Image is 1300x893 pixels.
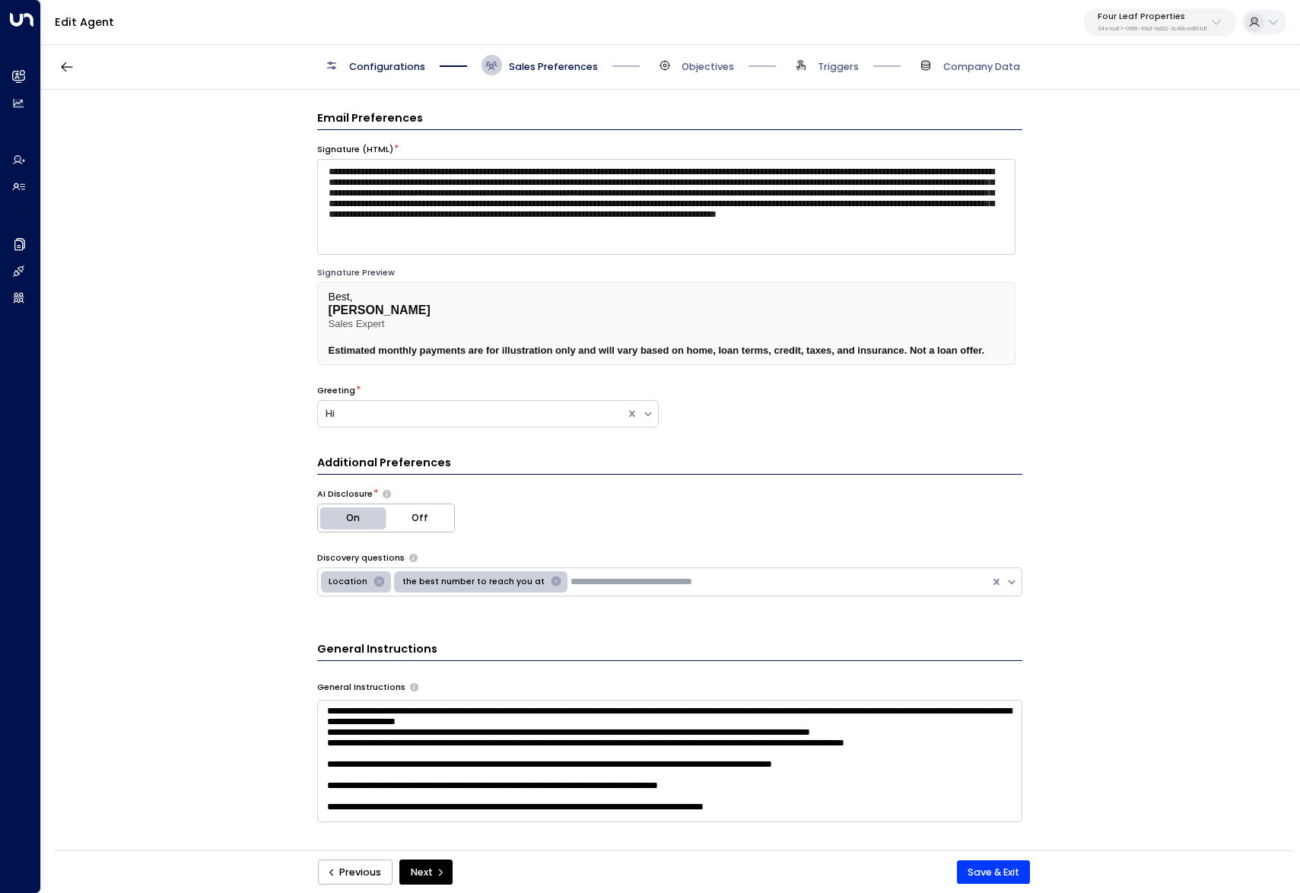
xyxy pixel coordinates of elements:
[1098,26,1207,32] p: 34e1cd17-0f68-49af-bd32-3c48ce8611d1
[324,574,370,590] div: Location
[409,554,418,562] button: Select the types of questions the agent should use to engage leads in initial emails. These help ...
[399,860,453,885] button: Next
[957,860,1031,885] button: Save & Exit
[943,60,1020,74] span: Company Data
[329,345,985,356] span: Estimated monthly payments are for illustration only and will vary based on home, loan terms, cre...
[317,144,393,156] label: Signature (HTML)
[370,574,388,590] div: Remove Location
[55,14,114,30] a: Edit Agent
[317,488,373,501] label: AI Disclosure
[317,682,405,694] label: General Instructions
[317,455,1022,475] h3: Additional Preferences
[682,60,734,74] span: Objectives
[317,385,355,397] label: Greeting
[329,318,385,329] span: Sales Expert
[329,303,431,316] span: [PERSON_NAME]
[383,490,391,499] button: Choose whether the agent should proactively disclose its AI nature in communications or only reve...
[318,504,386,532] button: On
[317,110,1022,130] h3: Email Preferences
[317,552,405,564] label: Discovery questions
[818,60,859,74] span: Triggers
[326,407,618,421] div: Hi
[509,60,598,74] span: Sales Preferences
[317,267,1016,279] div: Signature Preview
[317,504,455,532] div: Platform
[547,574,565,590] div: Remove the best number to reach you at
[1084,8,1236,37] button: Four Leaf Properties34e1cd17-0f68-49af-bd32-3c48ce8611d1
[410,683,418,691] button: Provide any specific instructions you want the agent to follow when responding to leads. This app...
[329,291,353,303] span: Best,
[318,860,393,885] button: Previous
[1098,12,1207,21] p: Four Leaf Properties
[386,504,454,532] button: Off
[317,641,1022,661] h3: General Instructions
[349,60,425,74] span: Configurations
[398,574,547,590] div: the best number to reach you at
